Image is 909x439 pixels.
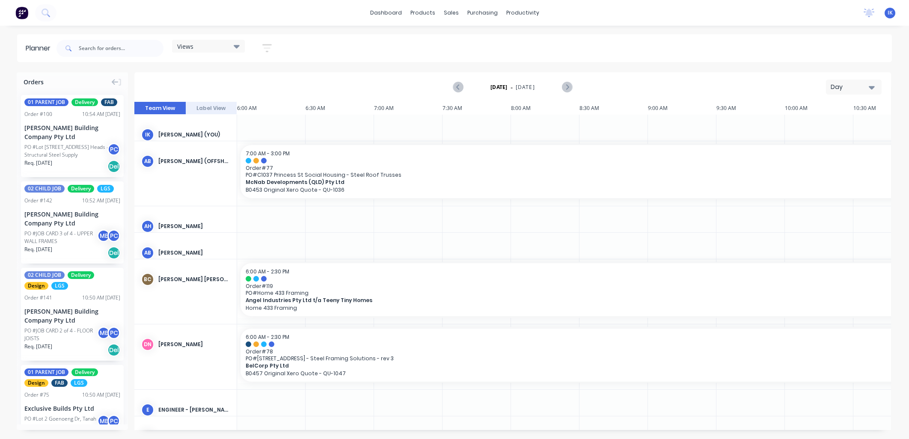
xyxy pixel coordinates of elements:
span: 02 CHILD JOB [24,185,65,193]
div: [PERSON_NAME] (OFFSHORE) [158,157,230,165]
div: PC [107,229,120,242]
div: 6:00 AM [237,102,306,115]
div: 8:00 AM [511,102,579,115]
span: Req. [DATE] [24,159,52,167]
div: 9:30 AM [716,102,785,115]
div: PC [107,326,120,339]
div: PO #Lot [STREET_ADDRESS] Heads - Structural Steel Supply [24,143,110,159]
strong: [DATE] [490,83,508,91]
div: [PERSON_NAME] [158,222,230,230]
span: LGS [71,379,87,387]
div: Day [831,83,870,92]
div: ME [97,229,110,242]
div: Del [107,344,120,356]
div: E [141,403,154,416]
span: Design [24,379,48,387]
span: Delivery [68,185,94,193]
div: AB [141,246,154,259]
div: products [406,6,440,19]
span: Delivery [71,98,98,106]
div: 7:00 AM [374,102,443,115]
div: AB [141,155,154,168]
div: 10:52 AM [DATE] [82,197,120,205]
div: PO #JOB CARD 2 of 4 - FLOOR JOISTS [24,327,100,342]
div: 10:50 AM [DATE] [82,391,120,399]
div: BC [141,273,154,286]
div: [PERSON_NAME] Building Company Pty Ltd [24,123,120,141]
button: Day [826,80,882,95]
div: [PERSON_NAME] Building Company Pty Ltd [24,210,120,228]
div: sales [440,6,463,19]
div: [PERSON_NAME] [158,249,230,257]
span: 7:00 AM - 3:00 PM [246,150,290,157]
button: Label View [186,102,237,115]
div: 10:54 AM [DATE] [82,110,120,118]
div: Order # 100 [24,110,52,118]
div: PO #Lot 2 Goenoeng Dr, Tanah Merah - Steel Framing [24,415,100,430]
span: 6:00 AM - 2:30 PM [246,268,289,275]
span: Delivery [68,271,94,279]
div: Del [107,160,120,173]
span: IK [888,9,893,17]
div: 6:30 AM [306,102,374,115]
div: PO #JOB CARD 3 of 4 - UPPER WALL FRAMES [24,230,100,245]
div: Order # 75 [24,391,49,399]
img: Factory [15,6,28,19]
div: purchasing [463,6,502,19]
div: [PERSON_NAME] [PERSON_NAME] [158,276,230,283]
div: Planner [26,43,55,53]
a: dashboard [366,6,406,19]
span: 02 CHILD JOB [24,271,65,279]
div: productivity [502,6,544,19]
span: LGS [51,282,68,290]
div: ME [97,326,110,339]
button: Previous page [454,82,463,92]
div: Exclusive Builds Pty Ltd [24,404,120,413]
button: Next page [562,82,572,92]
div: 9:00 AM [648,102,716,115]
span: FAB [51,379,68,387]
div: Order # 142 [24,197,52,205]
div: Order # 141 [24,294,52,302]
div: [PERSON_NAME] [158,341,230,348]
span: LGS [97,185,114,193]
div: AH [141,220,154,233]
div: 10:50 AM [DATE] [82,294,120,302]
span: 01 PARENT JOB [24,98,68,106]
div: DN [141,338,154,351]
div: PC [107,143,120,156]
div: [PERSON_NAME] (You) [158,131,230,139]
div: ENGINEER - [PERSON_NAME] [158,406,230,414]
div: ME [97,415,110,427]
div: Del [107,246,120,259]
span: Req. [DATE] [24,343,52,350]
div: 8:30 AM [579,102,648,115]
div: IK [141,128,154,141]
div: 10:00 AM [785,102,853,115]
div: [PERSON_NAME] Building Company Pty Ltd [24,307,120,325]
span: Delivery [71,368,98,376]
input: Search for orders... [79,40,163,57]
span: Views [177,42,193,51]
span: - [511,82,513,92]
span: Design [24,282,48,290]
button: Team View [134,102,186,115]
span: 01 PARENT JOB [24,368,68,376]
span: Req. [DATE] [24,246,52,253]
span: FAB [101,98,117,106]
span: Orders [24,77,44,86]
div: PC [107,415,120,427]
div: 7:30 AM [443,102,511,115]
span: 6:00 AM - 2:30 PM [246,333,289,341]
span: [DATE] [516,83,535,91]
